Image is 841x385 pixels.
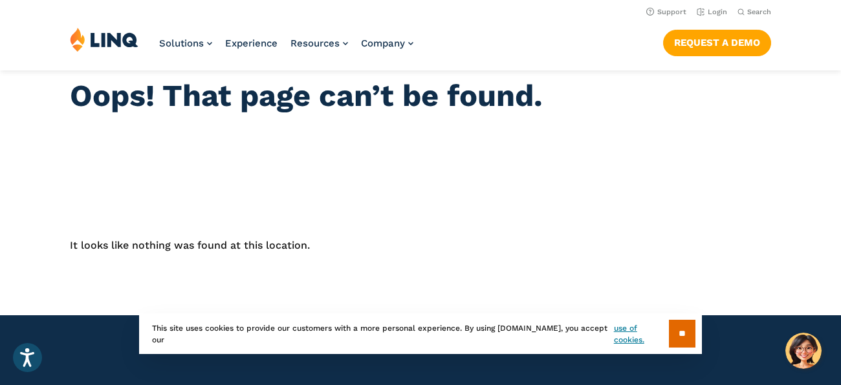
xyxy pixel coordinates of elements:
span: Resources [290,37,340,49]
a: Experience [225,37,278,49]
a: Company [361,37,413,49]
span: Company [361,37,405,49]
button: Hello, have a question? Let’s chat. [785,333,822,369]
a: Support [646,8,686,16]
button: Open Search Bar [737,7,771,17]
nav: Primary Navigation [159,27,413,70]
p: It looks like nothing was found at this location. [70,238,770,253]
h1: Oops! That page can’t be found. [70,78,770,113]
span: Solutions [159,37,204,49]
a: Login [697,8,727,16]
img: LINQ | K‑12 Software [70,27,138,52]
a: Solutions [159,37,212,49]
span: Search [747,8,771,16]
a: use of cookies. [614,322,669,346]
nav: Button Navigation [663,27,771,56]
a: Resources [290,37,348,49]
a: Request a Demo [663,30,771,56]
div: This site uses cookies to provide our customers with a more personal experience. By using [DOMAIN... [139,313,702,354]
